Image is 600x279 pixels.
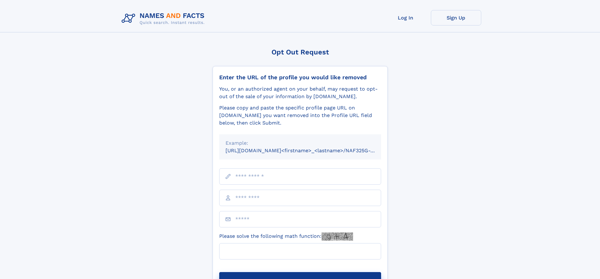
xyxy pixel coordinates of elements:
[226,148,393,153] small: [URL][DOMAIN_NAME]<firstname>_<lastname>/NAF325G-xxxxxxxx
[219,232,353,241] label: Please solve the following math function:
[219,104,381,127] div: Please copy and paste the specific profile page URL on [DOMAIN_NAME] you want removed into the Pr...
[431,10,481,25] a: Sign Up
[219,74,381,81] div: Enter the URL of the profile you would like removed
[226,139,375,147] div: Example:
[213,48,388,56] div: Opt Out Request
[219,85,381,100] div: You, or an authorized agent on your behalf, may request to opt-out of the sale of your informatio...
[380,10,431,25] a: Log In
[119,10,210,27] img: Logo Names and Facts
